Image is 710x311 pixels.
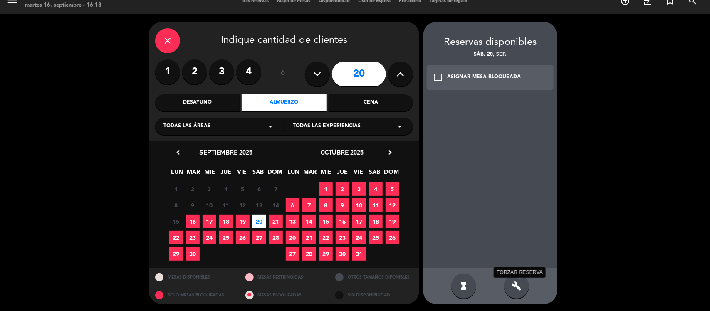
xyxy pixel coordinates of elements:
[252,182,266,196] span: 6
[174,148,183,157] i: chevron_left
[494,267,546,278] div: FORZAR RESERVA
[235,167,249,181] span: VIE
[319,182,333,196] span: 1
[203,198,216,212] span: 10
[286,247,299,261] span: 27
[369,215,383,228] span: 18
[269,198,283,212] span: 14
[269,215,283,228] span: 21
[321,148,364,156] span: octubre 2025
[352,167,366,181] span: VIE
[386,198,399,212] span: 12
[169,231,183,244] span: 22
[336,247,349,261] span: 30
[219,231,233,244] span: 25
[269,231,283,244] span: 28
[329,268,419,286] div: OTROS TAMAÑOS DIPONIBLES
[386,148,394,157] i: chevron_right
[459,281,469,291] i: hourglass_full
[423,51,557,59] div: sáb. 20, sep.
[268,167,282,181] span: DOM
[352,182,366,196] span: 3
[270,59,297,89] div: ó
[336,215,349,228] span: 16
[239,268,329,286] div: MESAS RESTRINGIDAS
[447,73,521,81] div: ASIGNAR MESA BLOQUEADA
[352,198,366,212] span: 10
[209,59,234,84] label: 3
[319,215,333,228] span: 15
[236,198,250,212] span: 12
[155,28,413,53] div: Indique cantidad de clientes
[169,215,183,228] span: 15
[169,182,183,196] span: 1
[302,215,316,228] span: 14
[149,268,239,286] div: MESAS DISPONIBLES
[303,167,317,181] span: MAR
[512,281,522,291] i: build
[269,182,283,196] span: 7
[155,59,180,84] label: 1
[384,167,398,181] span: DOM
[155,94,240,111] div: Desayuno
[265,121,275,131] i: arrow_drop_down
[25,1,101,10] div: martes 16. septiembre - 16:13
[219,182,233,196] span: 4
[163,36,173,46] i: close
[336,198,349,212] span: 9
[242,94,326,111] div: Almuerzo
[319,198,333,212] span: 8
[287,167,301,181] span: LUN
[236,59,261,84] label: 4
[302,231,316,244] span: 21
[336,182,349,196] span: 2
[236,182,250,196] span: 5
[352,215,366,228] span: 17
[203,167,217,181] span: MIE
[186,198,200,212] span: 9
[336,167,349,181] span: JUE
[252,167,265,181] span: SAB
[171,167,184,181] span: LUN
[219,215,233,228] span: 18
[163,122,210,131] span: Todas las áreas
[286,215,299,228] span: 13
[236,231,250,244] span: 26
[433,72,443,82] i: check_box_outline_blank
[169,198,183,212] span: 8
[236,215,250,228] span: 19
[182,59,207,84] label: 2
[319,247,333,261] span: 29
[203,182,216,196] span: 3
[199,148,252,156] span: septiembre 2025
[369,182,383,196] span: 4
[352,231,366,244] span: 24
[169,247,183,261] span: 29
[219,198,233,212] span: 11
[293,122,361,131] span: Todas las experiencias
[386,182,399,196] span: 5
[203,231,216,244] span: 24
[286,231,299,244] span: 20
[423,35,557,51] div: Reservas disponibles
[186,215,200,228] span: 16
[203,215,216,228] span: 17
[186,247,200,261] span: 30
[319,231,333,244] span: 22
[252,215,266,228] span: 20
[252,198,266,212] span: 13
[319,167,333,181] span: MIE
[386,231,399,244] span: 26
[186,231,200,244] span: 23
[252,231,266,244] span: 27
[352,247,366,261] span: 31
[149,286,239,304] div: SOLO MESAS BLOQUEADAS
[329,286,419,304] div: SIN DISPONIBILIDAD
[187,167,200,181] span: MAR
[329,94,413,111] div: Cena
[368,167,382,181] span: SAB
[395,121,405,131] i: arrow_drop_down
[186,182,200,196] span: 2
[286,198,299,212] span: 6
[239,286,329,304] div: MESAS BLOQUEADAS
